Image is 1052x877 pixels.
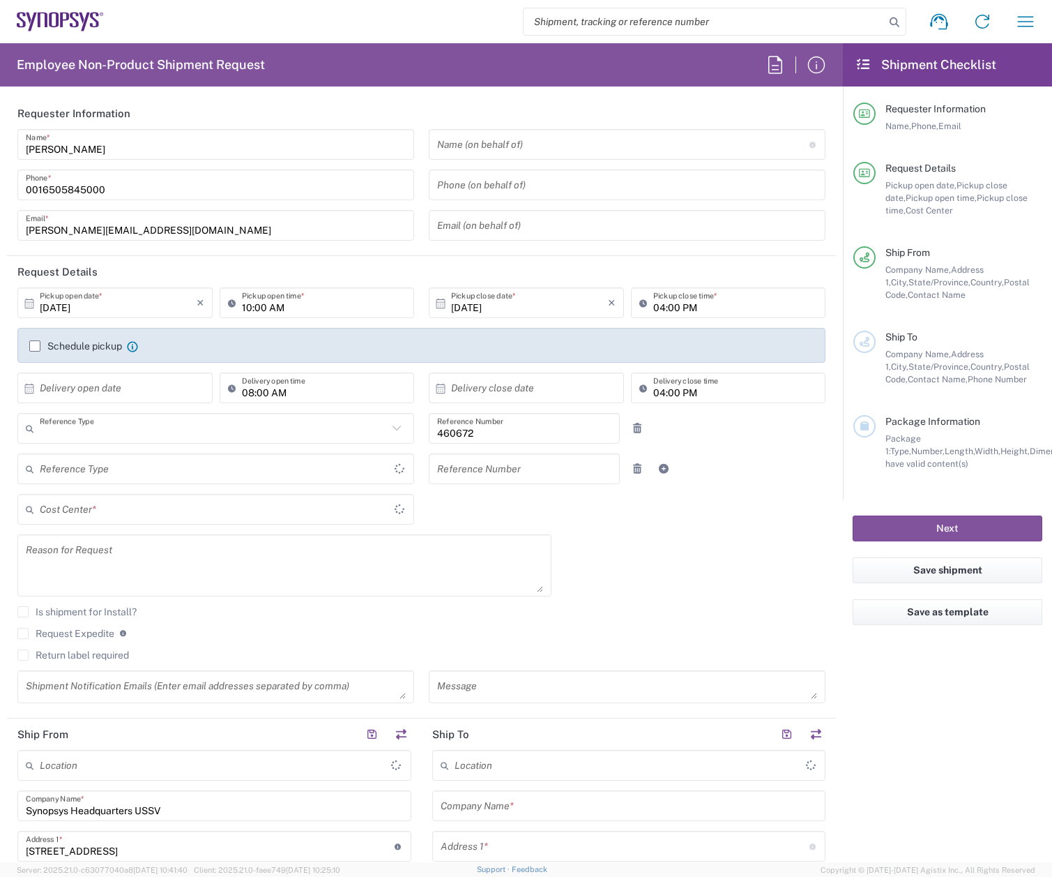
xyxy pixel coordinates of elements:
a: Remove Reference [627,459,647,479]
span: Name, [885,121,911,131]
span: Copyright © [DATE]-[DATE] Agistix Inc., All Rights Reserved [821,864,1035,876]
span: [DATE] 10:25:10 [286,866,340,874]
span: Email [938,121,961,131]
span: City, [891,277,908,287]
span: City, [891,361,908,372]
span: Ship To [885,331,917,343]
span: Contact Name, [908,374,968,384]
button: Next [853,516,1042,541]
button: Save as template [853,599,1042,625]
span: Country, [970,361,1004,372]
label: Request Expedite [17,628,114,639]
a: Support [477,865,512,874]
span: Package Information [885,416,980,427]
label: Schedule pickup [29,340,122,352]
span: State/Province, [908,277,970,287]
span: Request Details [885,163,956,174]
i: × [608,292,616,314]
button: Save shipment [853,557,1042,583]
span: Width, [975,446,1000,456]
a: Remove Reference [627,419,647,438]
span: Package 1: [885,433,921,456]
span: State/Province, [908,361,970,372]
h2: Request Details [17,265,98,279]
h2: Shipment Checklist [855,57,996,73]
h2: Employee Non-Product Shipment Request [17,57,265,73]
label: Return label required [17,650,129,661]
span: Cost Center [906,205,953,216]
span: Phone Number [968,374,1027,384]
span: Ship From [885,247,930,258]
label: Is shipment for Install? [17,606,137,617]
h2: Ship To [432,728,469,742]
a: Add Reference [654,459,673,479]
h2: Ship From [17,728,68,742]
span: Height, [1000,446,1030,456]
span: Length, [945,446,975,456]
span: Company Name, [885,264,951,275]
span: [DATE] 10:41:40 [133,866,188,874]
span: Number, [911,446,945,456]
span: Country, [970,277,1004,287]
span: Pickup open date, [885,180,956,190]
span: Client: 2025.21.0-faee749 [194,866,340,874]
i: × [197,292,204,314]
span: Server: 2025.21.0-c63077040a8 [17,866,188,874]
span: Requester Information [885,103,986,114]
span: Company Name, [885,349,951,359]
a: Feedback [512,865,547,874]
span: Type, [890,446,911,456]
input: Shipment, tracking or reference number [524,8,885,35]
span: Pickup open time, [906,193,977,203]
span: Contact Name [908,290,966,300]
h2: Requester Information [17,107,130,121]
span: Phone, [911,121,938,131]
